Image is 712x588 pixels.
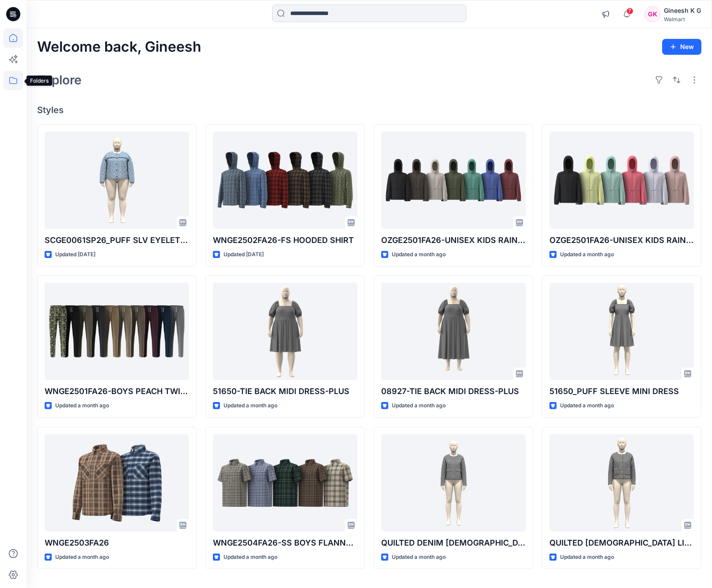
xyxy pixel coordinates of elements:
a: WNGE2503FA26 [45,434,189,531]
a: WNGE2501FA26-BOYS PEACH TWILL PANT [45,283,189,380]
div: Walmart [664,16,701,23]
h2: Explore [37,73,82,87]
p: WNGE2502FA26-FS HOODED SHIRT [213,234,357,247]
p: Updated a month ago [55,401,109,410]
div: Gineesh K G [664,5,701,16]
p: OZGE2501FA26-UNISEX KIDS RAIN JACKET [549,234,694,247]
p: Updated [DATE] [55,250,95,259]
button: New [662,39,701,55]
a: 51650_PUFF SLEEVE MINI DRESS [549,283,694,380]
p: QUILTED [DEMOGRAPHIC_DATA] LIKE JACKET [549,537,694,549]
a: QUILTED DENIM LADY LIKE JACKET [381,434,526,531]
p: Updated a month ago [223,401,277,410]
p: QUILTED DENIM [DEMOGRAPHIC_DATA] LIKE JACKET [381,537,526,549]
p: 51650-TIE BACK MIDI DRESS-PLUS [213,385,357,398]
h2: Welcome back, Gineesh [37,39,201,55]
p: WNGE2501FA26-BOYS PEACH TWILL PANT [45,385,189,398]
span: 7 [626,8,633,15]
p: Updated [DATE] [223,250,264,259]
p: 08927-TIE BACK MIDI DRESS-PLUS [381,385,526,398]
a: QUILTED LADY LIKE JACKET [549,434,694,531]
a: WNGE2504FA26-SS BOYS FLANNEL SHIRT [213,434,357,531]
p: SCGE0061SP26_PUFF SLV EYELET JACKET-PLUS [45,234,189,247]
p: Updated a month ago [560,401,614,410]
a: WNGE2502FA26-FS HOODED SHIRT [213,132,357,229]
a: 51650-TIE BACK MIDI DRESS-PLUS [213,283,357,380]
p: OZGE2501FA26-UNISEX KIDS RAIN JACKET [381,234,526,247]
div: GK [644,6,660,22]
a: OZGE2501FA26-UNISEX KIDS RAIN JACKET [381,132,526,229]
p: 51650_PUFF SLEEVE MINI DRESS [549,385,694,398]
p: Updated a month ago [223,553,277,562]
a: 08927-TIE BACK MIDI DRESS-PLUS [381,283,526,380]
p: Updated a month ago [392,250,446,259]
p: Updated a month ago [392,553,446,562]
p: Updated a month ago [392,401,446,410]
h4: Styles [37,105,701,115]
a: OZGE2501FA26-UNISEX KIDS RAIN JACKET [549,132,694,229]
a: SCGE0061SP26_PUFF SLV EYELET JACKET-PLUS [45,132,189,229]
p: Updated a month ago [560,553,614,562]
p: Updated a month ago [55,553,109,562]
p: WNGE2504FA26-SS BOYS FLANNEL SHIRT [213,537,357,549]
p: WNGE2503FA26 [45,537,189,549]
p: Updated a month ago [560,250,614,259]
